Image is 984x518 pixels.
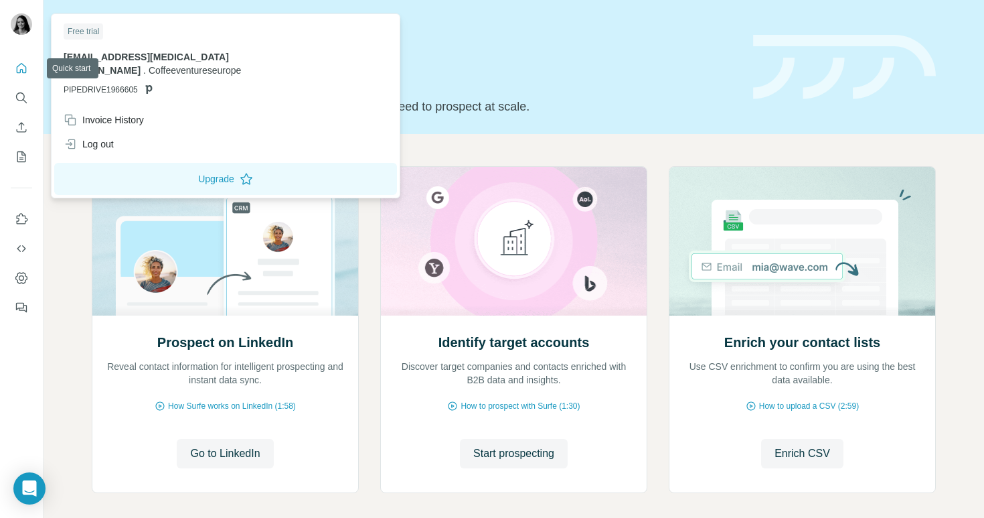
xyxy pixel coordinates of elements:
h2: Identify target accounts [438,333,590,352]
button: Quick start [11,56,32,80]
div: Quick start [92,25,737,38]
div: Open Intercom Messenger [13,472,46,505]
div: Free trial [64,23,103,40]
h1: Let’s prospect together [92,62,737,89]
p: Use CSV enrichment to confirm you are using the best data available. [683,360,922,387]
span: [EMAIL_ADDRESS][MEDICAL_DATA][DOMAIN_NAME] [64,52,229,76]
h2: Enrich your contact lists [724,333,880,352]
button: Go to LinkedIn [177,439,273,468]
button: Dashboard [11,266,32,290]
button: Enrich CSV [761,439,843,468]
p: Reveal contact information for intelligent prospecting and instant data sync. [106,360,345,387]
button: Start prospecting [460,439,568,468]
button: Search [11,86,32,110]
div: Log out [64,137,114,151]
button: Upgrade [54,163,397,195]
p: Discover target companies and contacts enriched with B2B data and insights. [394,360,633,387]
button: Use Surfe API [11,237,32,261]
span: Enrich CSV [774,446,830,462]
p: Pick your starting point and we’ll provide everything you need to prospect at scale. [92,97,737,116]
span: PIPEDRIVE1966605 [64,84,138,96]
span: How to upload a CSV (2:59) [759,400,859,412]
span: Go to LinkedIn [190,446,260,462]
span: How Surfe works on LinkedIn (1:58) [168,400,296,412]
img: Avatar [11,13,32,35]
span: How to prospect with Surfe (1:30) [461,400,580,412]
button: Use Surfe on LinkedIn [11,207,32,231]
span: Start prospecting [473,446,554,462]
div: Invoice History [64,113,144,127]
button: Enrich CSV [11,115,32,139]
h2: Prospect on LinkedIn [157,333,293,352]
img: Identify target accounts [380,167,647,316]
span: Coffeeventureseurope [149,65,241,76]
button: My lists [11,145,32,169]
img: Enrich your contact lists [669,167,936,316]
img: banner [753,35,936,100]
span: . [143,65,146,76]
button: Feedback [11,296,32,320]
img: Prospect on LinkedIn [92,167,359,316]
